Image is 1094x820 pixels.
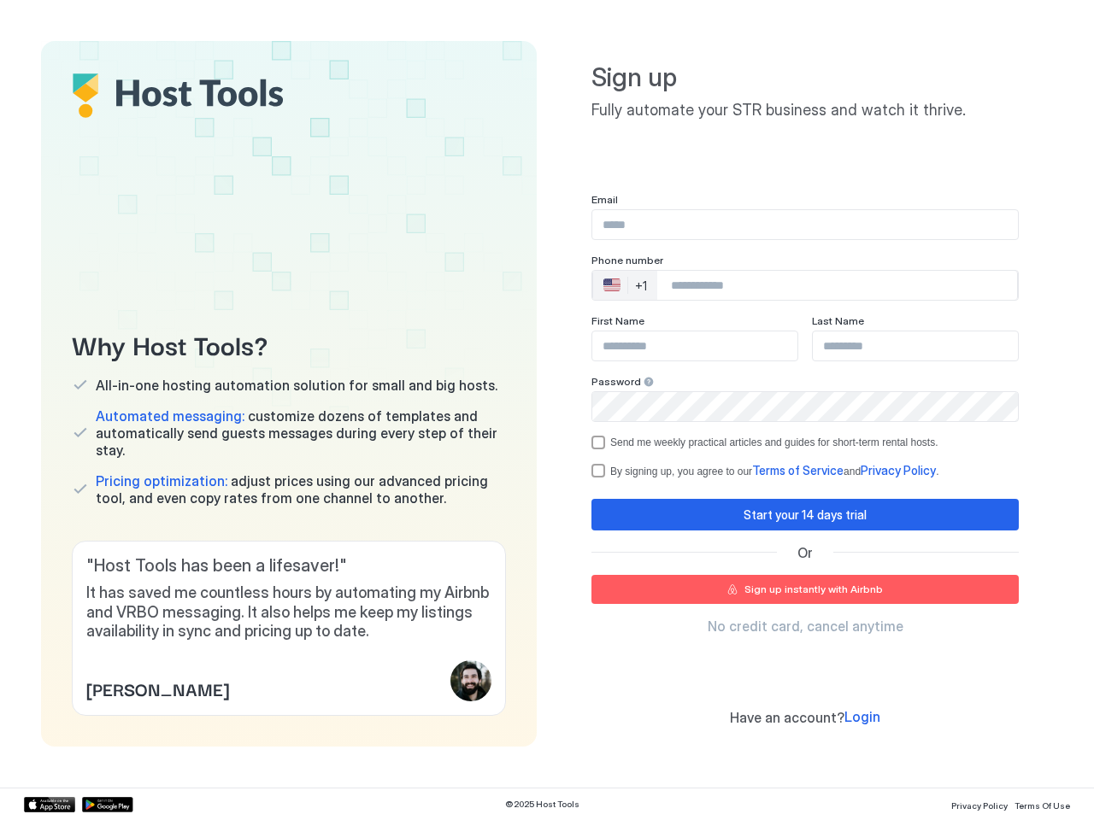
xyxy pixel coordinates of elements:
span: All-in-one hosting automation solution for small and big hosts. [96,377,497,394]
a: App Store [24,797,75,812]
input: Phone Number input [657,270,1017,301]
span: Sign up [591,61,1019,94]
span: Or [797,544,813,561]
input: Input Field [592,331,797,360]
a: Login [844,708,880,726]
input: Input Field [592,210,1018,239]
span: Why Host Tools? [72,325,506,363]
span: No credit card, cancel anytime [708,618,903,635]
span: [PERSON_NAME] [86,676,229,701]
span: Last Name [812,314,864,327]
div: +1 [635,278,647,294]
a: Terms of Service [752,465,844,477]
span: Terms of Service [752,463,844,477]
span: © 2025 Host Tools [505,799,579,810]
span: customize dozens of templates and automatically send guests messages during every step of their s... [96,407,506,459]
div: Start your 14 days trial [744,506,867,524]
div: profile [450,660,491,701]
div: termsPrivacy [591,463,1019,478]
div: Send me weekly practical articles and guides for short-term rental hosts. [610,436,938,448]
a: Terms Of Use [1015,795,1070,813]
span: adjust prices using our advanced pricing tool, and even copy rates from one channel to another. [96,472,506,507]
span: Phone number [591,254,663,266]
input: Input Field [813,331,1018,360]
span: First Name [591,314,644,327]
span: " Host Tools has been a lifesaver! " [86,555,491,577]
span: Fully automate your STR business and watch it thrive. [591,101,1019,120]
a: Google Play Store [82,797,133,812]
span: It has saved me countless hours by automating my Airbnb and VRBO messaging. It also helps me keep... [86,583,491,641]
span: Terms Of Use [1015,800,1070,811]
a: Privacy Policy [861,465,936,477]
span: Privacy Policy [861,463,936,477]
span: Pricing optimization: [96,472,227,489]
div: Sign up instantly with Airbnb [744,582,883,597]
div: Countries button [593,271,657,300]
button: Sign up instantly with Airbnb [591,575,1019,604]
button: Start your 14 days trial [591,499,1019,530]
a: Privacy Policy [951,795,1008,813]
span: Automated messaging: [96,407,244,425]
span: Password [591,375,641,388]
div: By signing up, you agree to our and . [610,463,938,478]
input: Input Field [592,392,1018,421]
div: 🇺🇸 [603,275,621,296]
span: Have an account? [730,709,844,726]
span: Email [591,193,618,206]
span: Login [844,708,880,725]
span: Privacy Policy [951,800,1008,811]
div: optOut [591,436,1019,449]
